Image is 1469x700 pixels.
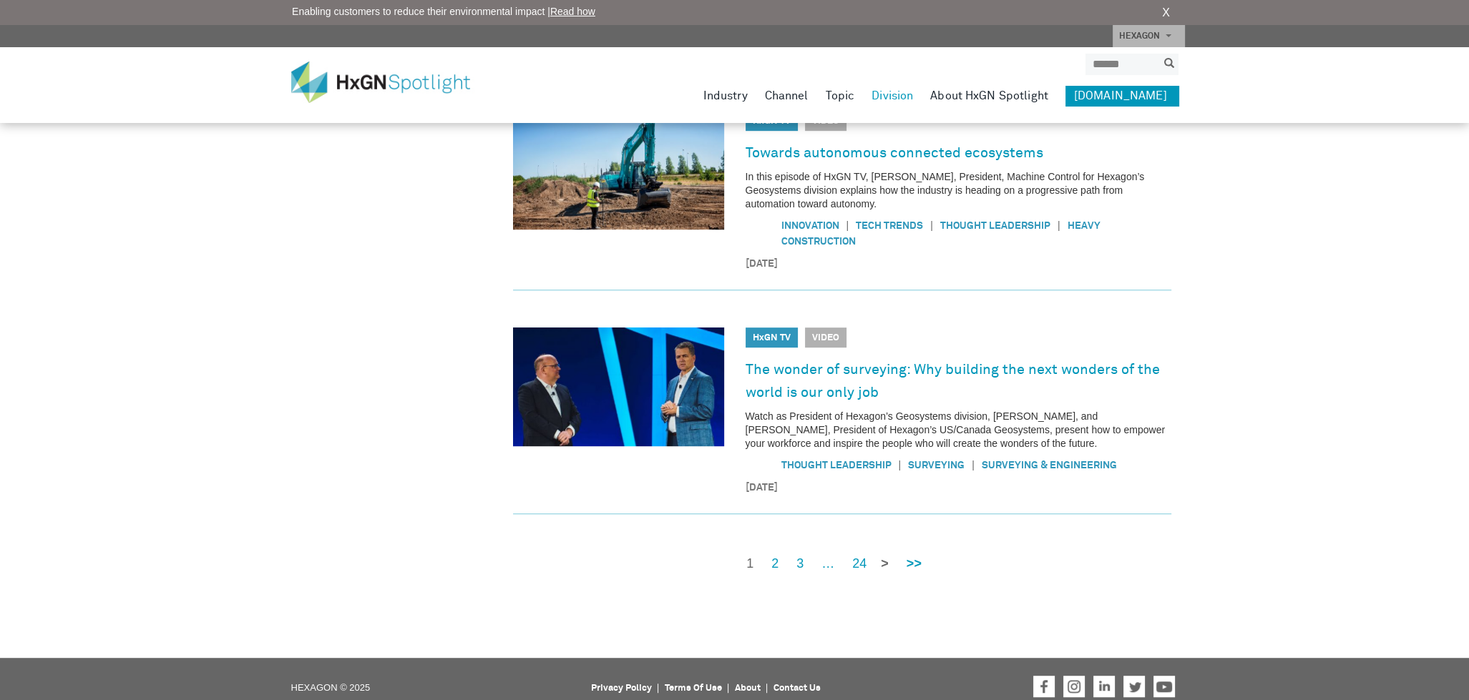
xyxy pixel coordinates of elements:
a: Surveying & Engineering [982,460,1117,470]
a: Read how [550,6,595,17]
a: >> [907,555,922,573]
a: Innovation [781,221,839,231]
a: Surveying [908,460,965,470]
a: Industry [703,86,748,106]
a: Towards autonomous connected ecosystems [746,142,1043,164]
a: [DOMAIN_NAME] [1065,86,1178,106]
a: Privacy Policy [591,684,652,693]
a: Hexagon on Youtube [1153,676,1175,697]
span: | [923,218,940,233]
a: Contact Us [773,684,821,693]
a: About [735,684,761,693]
a: Hexagon on Twitter [1123,676,1145,697]
a: Terms Of Use [665,684,722,693]
a: Division [872,86,913,106]
a: Hexagon on Facebook [1033,676,1055,697]
a: Channel [765,86,809,106]
span: | [892,458,909,473]
a: Hexagon on Instagram [1063,676,1085,697]
a: Thought Leadership [940,221,1050,231]
a: 3 [796,555,804,573]
p: In this episode of HxGN TV, [PERSON_NAME], President, Machine Control for Hexagon’s Geosystems di... [746,170,1171,211]
a: X [1162,4,1170,21]
p: Watch as President of Hexagon’s Geosystems division, [PERSON_NAME], and [PERSON_NAME], President ... [746,410,1171,450]
a: Hexagon on LinkedIn [1093,676,1115,697]
img: Towards autonomous connected ecosystems [513,111,724,230]
a: > [881,555,889,573]
a: HEXAGON [1113,25,1185,47]
time: [DATE] [746,257,1171,272]
a: Thought Leadership [781,460,892,470]
time: [DATE] [746,480,1171,496]
a: The wonder of surveying: Why building the next wonders of the world is our only job [746,358,1171,405]
span: 1 [746,555,753,573]
a: 24 [852,555,867,573]
strong: > [881,556,889,571]
span: | [839,218,856,233]
a: Tech Trends [856,221,923,231]
img: The wonder of surveying: Why building the next wonders of the world is our only job [513,327,724,446]
a: 2 [771,555,779,573]
span: | [965,458,982,473]
span: Video [805,327,846,347]
a: About HxGN Spotlight [930,86,1048,106]
span: Enabling customers to reduce their environmental impact | [292,4,595,19]
a: Topic [825,86,854,106]
strong: >> [907,556,922,571]
span: … [821,555,834,573]
img: HxGN Spotlight [291,61,492,103]
a: HxGN TV [753,333,791,342]
span: | [1050,218,1068,233]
